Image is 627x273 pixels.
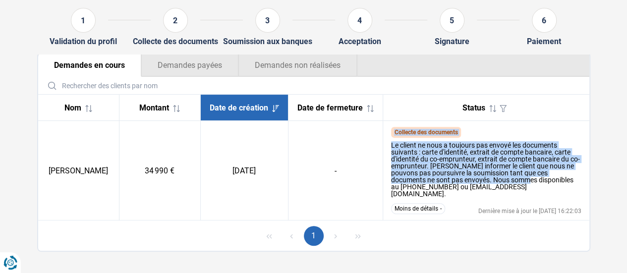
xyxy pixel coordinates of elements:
div: Validation du profil [50,37,117,46]
button: Last Page [348,226,368,246]
div: Paiement [527,37,561,46]
span: Status [462,103,485,112]
span: Montant [139,103,169,112]
button: Moins de détails [391,203,445,214]
button: First Page [259,226,279,246]
div: Le client ne nous a toujours pas envoyé les documents suivants : carte d'identité, extrait de com... [391,142,581,197]
span: Date de création [210,103,268,112]
td: [DATE] [200,121,288,220]
button: Next Page [326,226,345,246]
div: Acceptation [339,37,381,46]
div: Dernière mise à jour le [DATE] 16:22:03 [478,208,581,214]
input: Rechercher des clients par nom [42,77,585,94]
div: 3 [255,8,280,33]
button: Demandes en cours [38,53,141,77]
div: 5 [440,8,464,33]
div: Signature [435,37,469,46]
span: Date de fermeture [297,103,363,112]
span: Collecte des documents [394,129,457,136]
div: 2 [163,8,188,33]
td: 34 990 € [119,121,200,220]
div: 6 [532,8,557,33]
td: - [288,121,383,220]
div: 1 [71,8,96,33]
button: Demandes non réalisées [238,53,357,77]
div: 4 [347,8,372,33]
td: [PERSON_NAME] [38,121,119,220]
button: Page 1 [304,226,324,246]
button: Previous Page [282,226,301,246]
span: Nom [64,103,81,112]
button: Demandes payées [141,53,238,77]
div: Collecte des documents [133,37,218,46]
div: Soumission aux banques [223,37,312,46]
